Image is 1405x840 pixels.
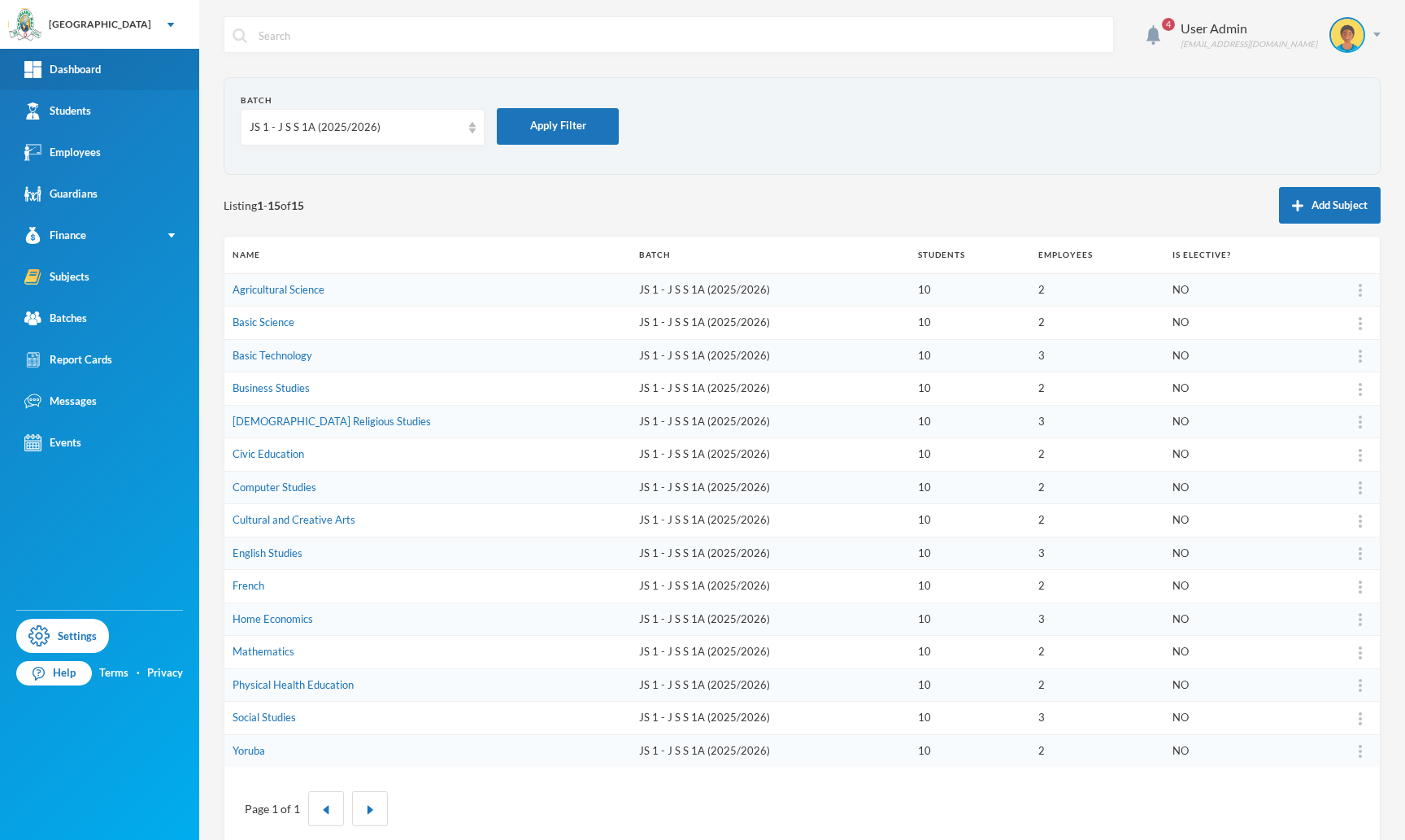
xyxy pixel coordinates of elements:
[224,197,304,214] span: Listing - of
[24,102,91,120] div: Students
[1359,317,1362,330] img: more_vert
[910,471,1030,504] td: 10
[224,237,631,273] th: Name
[631,307,910,340] td: JS 1 - J S S 1A (2025/2026)
[99,665,128,681] a: Terms
[1359,712,1362,725] img: more_vert
[233,316,294,329] a: Basic Science
[233,28,247,43] img: search
[910,537,1030,570] td: 10
[631,636,910,669] td: JS 1 - J S S 1A (2025/2026)
[1030,237,1164,273] th: Employees
[631,702,910,735] td: JS 1 - J S S 1A (2025/2026)
[1181,19,1317,38] div: User Admin
[1164,405,1306,438] td: NO
[910,372,1030,406] td: 10
[24,393,97,410] div: Messages
[631,734,910,767] td: JS 1 - J S S 1A (2025/2026)
[910,603,1030,636] td: 10
[1164,702,1306,735] td: NO
[631,405,910,438] td: JS 1 - J S S 1A (2025/2026)
[147,665,183,681] a: Privacy
[1030,570,1164,603] td: 2
[24,61,101,78] div: Dashboard
[910,273,1030,307] td: 10
[1030,636,1164,669] td: 2
[233,349,312,362] a: Basic Technology
[1030,668,1164,702] td: 2
[1359,350,1362,363] img: more_vert
[1359,449,1362,462] img: more_vert
[1164,237,1306,273] th: Is Elective?
[233,513,355,526] a: Cultural and Creative Arts
[1162,18,1175,31] span: 4
[1030,273,1164,307] td: 2
[1030,603,1164,636] td: 3
[1164,273,1306,307] td: NO
[268,198,281,212] b: 15
[24,144,101,161] div: Employees
[24,268,89,285] div: Subjects
[245,800,300,817] div: Page 1 of 1
[910,405,1030,438] td: 10
[1164,504,1306,538] td: NO
[910,307,1030,340] td: 10
[233,283,324,296] a: Agricultural Science
[1030,702,1164,735] td: 3
[233,481,316,494] a: Computer Studies
[631,372,910,406] td: JS 1 - J S S 1A (2025/2026)
[233,579,264,592] a: French
[631,237,910,273] th: Batch
[1164,372,1306,406] td: NO
[24,351,112,368] div: Report Cards
[631,471,910,504] td: JS 1 - J S S 1A (2025/2026)
[1030,372,1164,406] td: 2
[291,198,304,212] b: 15
[1359,383,1362,396] img: more_vert
[1359,646,1362,659] img: more_vert
[1164,734,1306,767] td: NO
[1359,547,1362,560] img: more_vert
[24,185,98,202] div: Guardians
[1359,745,1362,758] img: more_vert
[1279,187,1381,224] button: Add Subject
[9,9,41,41] img: logo
[233,612,313,625] a: Home Economics
[233,381,310,394] a: Business Studies
[49,17,151,32] div: [GEOGRAPHIC_DATA]
[1359,679,1362,692] img: more_vert
[631,668,910,702] td: JS 1 - J S S 1A (2025/2026)
[910,339,1030,372] td: 10
[1359,284,1362,297] img: more_vert
[1164,537,1306,570] td: NO
[250,120,461,136] div: JS 1 - J S S 1A (2025/2026)
[233,711,296,724] a: Social Studies
[910,438,1030,472] td: 10
[910,504,1030,538] td: 10
[241,94,485,107] div: Batch
[233,645,294,658] a: Mathematics
[1331,19,1364,51] img: STUDENT
[1359,515,1362,528] img: more_vert
[16,619,109,653] a: Settings
[1030,405,1164,438] td: 3
[1030,307,1164,340] td: 2
[631,273,910,307] td: JS 1 - J S S 1A (2025/2026)
[910,237,1030,273] th: Students
[1181,38,1317,50] div: [EMAIL_ADDRESS][DOMAIN_NAME]
[1030,734,1164,767] td: 2
[233,447,304,460] a: Civic Education
[233,744,265,757] a: Yoruba
[1164,570,1306,603] td: NO
[910,570,1030,603] td: 10
[1164,307,1306,340] td: NO
[1030,339,1164,372] td: 3
[24,434,81,451] div: Events
[631,537,910,570] td: JS 1 - J S S 1A (2025/2026)
[1164,603,1306,636] td: NO
[631,570,910,603] td: JS 1 - J S S 1A (2025/2026)
[24,227,86,244] div: Finance
[910,734,1030,767] td: 10
[257,198,263,212] b: 1
[631,339,910,372] td: JS 1 - J S S 1A (2025/2026)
